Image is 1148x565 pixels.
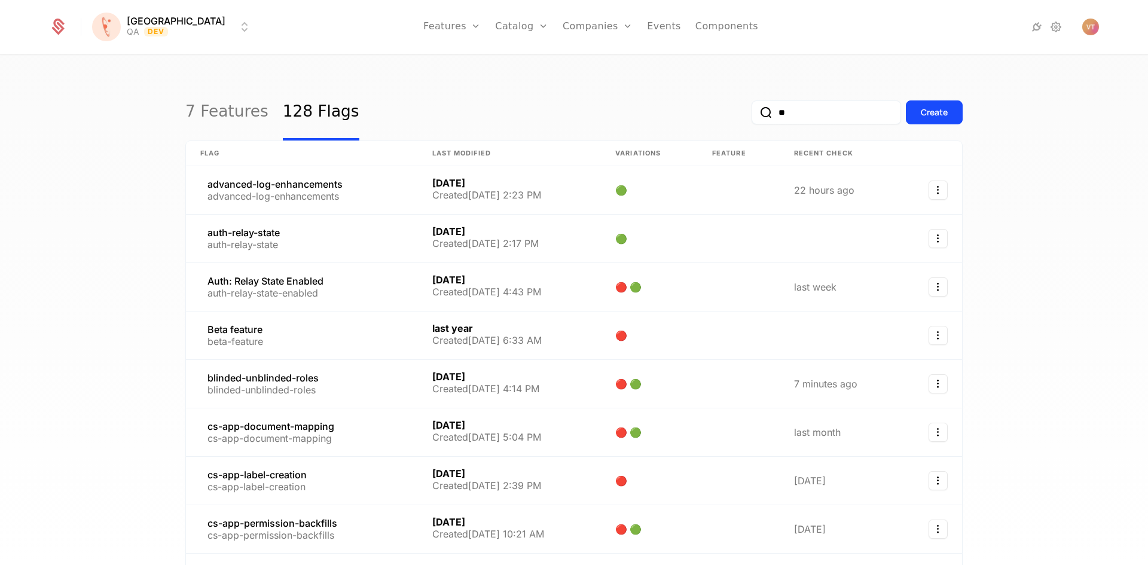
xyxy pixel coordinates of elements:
[929,229,948,248] button: Select action
[144,27,169,36] span: Dev
[929,423,948,442] button: Select action
[92,13,121,41] img: Florence
[283,84,359,141] a: 128 Flags
[921,106,948,118] div: Create
[929,520,948,539] button: Select action
[96,14,252,40] button: Select environment
[1082,19,1099,35] button: Open user button
[929,181,948,200] button: Select action
[929,326,948,345] button: Select action
[780,141,900,166] th: Recent check
[1049,20,1063,34] a: Settings
[127,16,225,26] span: [GEOGRAPHIC_DATA]
[1082,19,1099,35] img: Vlada Todorovic
[1030,20,1044,34] a: Integrations
[698,141,780,166] th: Feature
[929,374,948,393] button: Select action
[127,26,139,38] div: QA
[185,84,268,141] a: 7 Features
[418,141,602,166] th: Last Modified
[186,141,418,166] th: Flag
[601,141,698,166] th: Variations
[929,277,948,297] button: Select action
[929,471,948,490] button: Select action
[906,100,963,124] button: Create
